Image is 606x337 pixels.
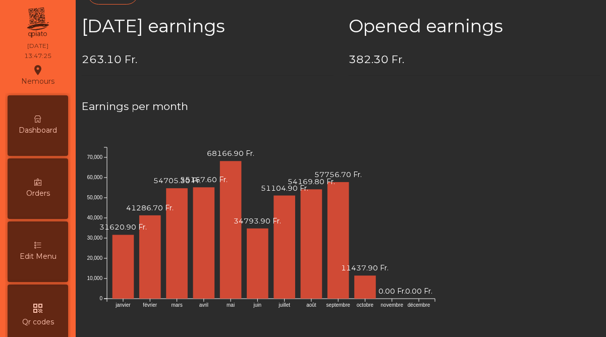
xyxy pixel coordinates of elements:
text: 0 [99,296,102,301]
div: [DATE] [27,41,48,50]
text: octobre [357,302,374,308]
text: novembre [381,302,404,308]
text: 60,000 [87,175,102,180]
text: avril [199,302,208,308]
h2: [DATE] earnings [82,16,334,37]
text: février [143,302,157,308]
text: 0.00 Fr. [378,287,406,296]
text: 54705.30 Fr. [153,176,201,185]
span: Dashboard [19,125,57,136]
text: 68166.90 Fr. [207,149,254,158]
div: Nemours [21,63,54,88]
text: décembre [408,302,430,308]
text: mars [171,302,182,308]
text: 30,000 [87,235,102,241]
text: 54169.80 Fr. [288,177,335,186]
text: janvier [115,302,131,308]
text: 31620.90 Fr. [99,222,147,232]
span: Edit Menu [20,251,57,262]
i: location_on [32,64,44,76]
img: qpiato [25,5,50,40]
h4: Earnings per month [82,99,600,114]
text: 40,000 [87,215,102,220]
text: 50,000 [87,195,102,200]
text: juin [253,302,262,308]
div: 13:47:25 [24,51,51,61]
text: 10,000 [87,275,102,281]
text: septembre [326,302,351,308]
text: juillet [278,302,290,308]
span: Qr codes [22,317,54,327]
text: août [306,302,316,308]
span: Orders [26,188,50,199]
text: 70,000 [87,154,102,160]
i: qr_code [32,302,44,314]
text: 57756.70 Fr. [314,170,362,179]
text: 11437.90 Fr. [341,263,389,272]
text: 34793.90 Fr. [234,216,281,226]
text: mai [227,302,235,308]
h4: 382.30 Fr. [349,52,600,67]
text: 41286.70 Fr. [126,203,174,212]
text: 0.00 Fr. [405,287,432,296]
text: 20,000 [87,255,102,261]
text: 55167.60 Fr. [180,175,228,184]
h4: 263.10 Fr. [82,52,334,67]
text: 51104.90 Fr. [261,183,308,192]
h2: Opened earnings [349,16,600,37]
